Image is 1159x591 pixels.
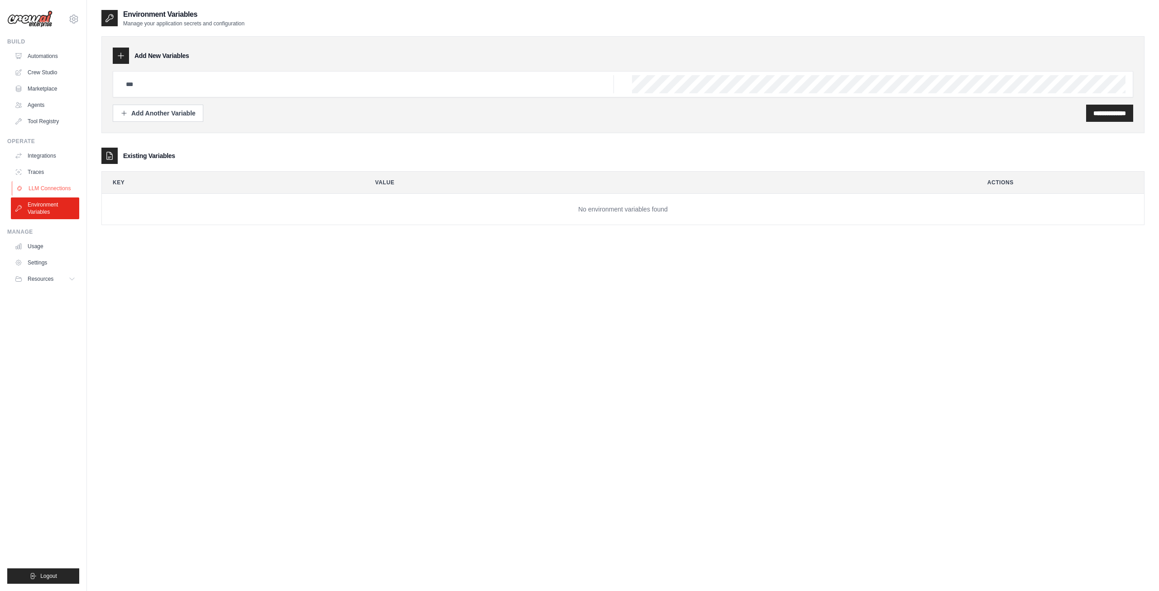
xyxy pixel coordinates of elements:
[120,109,196,118] div: Add Another Variable
[7,10,53,28] img: Logo
[134,51,189,60] h3: Add New Variables
[123,9,244,20] h2: Environment Variables
[11,149,79,163] a: Integrations
[7,228,79,235] div: Manage
[102,172,357,193] th: Key
[11,114,79,129] a: Tool Registry
[102,194,1144,225] td: No environment variables found
[11,98,79,112] a: Agents
[11,255,79,270] a: Settings
[11,239,79,254] a: Usage
[28,275,53,283] span: Resources
[977,172,1144,193] th: Actions
[11,82,79,96] a: Marketplace
[364,172,969,193] th: Value
[11,165,79,179] a: Traces
[123,20,244,27] p: Manage your application secrets and configuration
[11,272,79,286] button: Resources
[11,197,79,219] a: Environment Variables
[12,181,80,196] a: LLM Connections
[11,49,79,63] a: Automations
[7,138,79,145] div: Operate
[40,572,57,580] span: Logout
[11,65,79,80] a: Crew Studio
[7,568,79,584] button: Logout
[123,151,175,160] h3: Existing Variables
[7,38,79,45] div: Build
[113,105,203,122] button: Add Another Variable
